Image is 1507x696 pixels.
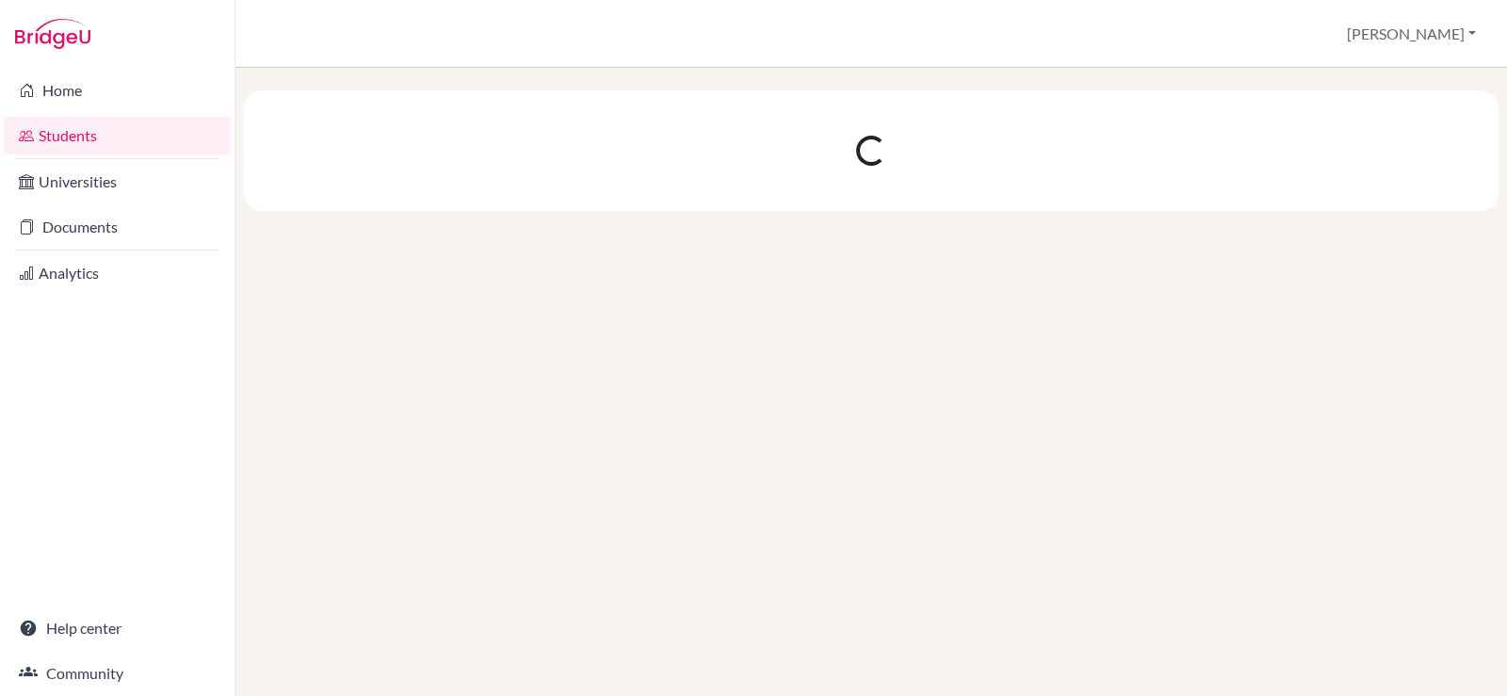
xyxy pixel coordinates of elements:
[4,117,231,154] a: Students
[4,208,231,246] a: Documents
[4,254,231,292] a: Analytics
[4,609,231,647] a: Help center
[4,655,231,692] a: Community
[4,72,231,109] a: Home
[1338,16,1484,52] button: [PERSON_NAME]
[4,163,231,201] a: Universities
[15,19,90,49] img: Bridge-U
